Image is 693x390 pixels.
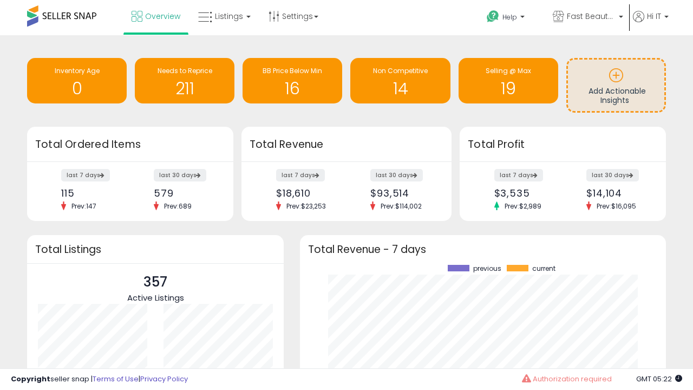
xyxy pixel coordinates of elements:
span: Help [502,12,517,22]
a: Selling @ Max 19 [459,58,558,103]
span: Prev: $23,253 [281,201,331,211]
a: Hi IT [633,11,669,35]
div: $14,104 [586,187,647,199]
label: last 30 days [370,169,423,181]
span: current [532,265,555,272]
div: seller snap | | [11,374,188,385]
div: $3,535 [494,187,555,199]
span: Prev: 147 [66,201,102,211]
a: Privacy Policy [140,374,188,384]
span: Fast Beauty ([GEOGRAPHIC_DATA]) [567,11,616,22]
h3: Total Listings [35,245,276,253]
a: BB Price Below Min 16 [243,58,342,103]
h1: 211 [140,80,229,97]
span: Prev: $2,989 [499,201,547,211]
span: Needs to Reprice [158,66,212,75]
div: 579 [154,187,214,199]
strong: Copyright [11,374,50,384]
div: $93,514 [370,187,433,199]
a: Non Competitive 14 [350,58,450,103]
label: last 7 days [61,169,110,181]
a: Needs to Reprice 211 [135,58,234,103]
a: Help [478,2,543,35]
span: Overview [145,11,180,22]
h3: Total Profit [468,137,658,152]
span: Prev: $114,002 [375,201,427,211]
span: Prev: $16,095 [591,201,642,211]
span: BB Price Below Min [263,66,322,75]
span: previous [473,265,501,272]
h1: 19 [464,80,553,97]
i: Get Help [486,10,500,23]
h1: 0 [32,80,121,97]
span: Add Actionable Insights [589,86,646,106]
span: Inventory Age [55,66,100,75]
a: Inventory Age 0 [27,58,127,103]
h1: 14 [356,80,444,97]
div: $18,610 [276,187,338,199]
span: Selling @ Max [486,66,531,75]
span: Listings [215,11,243,22]
label: last 30 days [154,169,206,181]
h3: Total Revenue [250,137,443,152]
span: Prev: 689 [159,201,197,211]
span: Hi IT [647,11,661,22]
span: Non Competitive [373,66,428,75]
h3: Total Revenue - 7 days [308,245,658,253]
a: Add Actionable Insights [568,60,664,111]
span: 2025-08-12 05:22 GMT [636,374,682,384]
h3: Total Ordered Items [35,137,225,152]
p: 357 [127,272,184,292]
div: 115 [61,187,122,199]
span: Active Listings [127,292,184,303]
label: last 7 days [494,169,543,181]
label: last 30 days [586,169,639,181]
h1: 16 [248,80,337,97]
label: last 7 days [276,169,325,181]
a: Terms of Use [93,374,139,384]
